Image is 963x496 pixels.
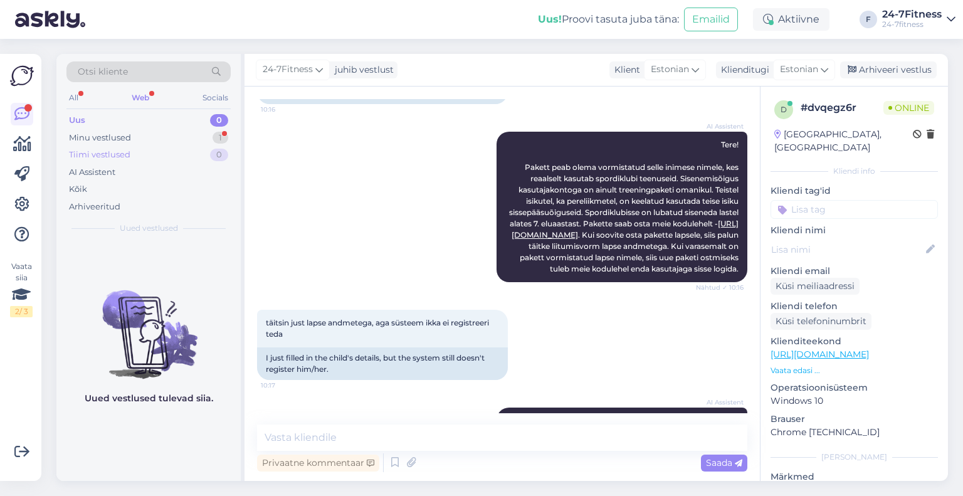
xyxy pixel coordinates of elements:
p: Kliendi nimi [771,224,938,237]
p: Kliendi tag'id [771,184,938,198]
div: I just filled in the child's details, but the system still doesn't register him/her. [257,347,508,380]
p: Uued vestlused tulevad siia. [85,392,213,405]
span: Uued vestlused [120,223,178,234]
div: 24-7Fitness [882,9,942,19]
div: Minu vestlused [69,132,131,144]
span: Otsi kliente [78,65,128,78]
div: Arhiveeri vestlus [840,61,937,78]
a: [URL][DOMAIN_NAME] [771,349,869,360]
div: Privaatne kommentaar [257,455,379,472]
span: täitsin just lapse andmetega, aga süsteem ikka ei registreeri teda [266,318,491,339]
div: Kõik [69,183,87,196]
div: # dvqegz6r [801,100,883,115]
div: [PERSON_NAME] [771,451,938,463]
div: Küsi telefoninumbrit [771,313,871,330]
div: AI Assistent [69,166,115,179]
div: Kliendi info [771,166,938,177]
img: No chats [56,268,241,381]
div: Socials [200,90,231,106]
span: AI Assistent [697,122,744,131]
div: Uus [69,114,85,127]
p: Chrome [TECHNICAL_ID] [771,426,938,439]
div: [GEOGRAPHIC_DATA], [GEOGRAPHIC_DATA] [774,128,913,154]
div: Klient [609,63,640,77]
span: Online [883,101,934,115]
input: Lisa nimi [771,243,924,256]
span: Estonian [651,63,689,77]
div: 1 [213,132,228,144]
div: 0 [210,149,228,161]
div: Tiimi vestlused [69,149,130,161]
div: Proovi tasuta juba täna: [538,12,679,27]
p: Kliendi email [771,265,938,278]
span: Saada [706,457,742,468]
div: Aktiivne [753,8,829,31]
span: d [781,105,787,114]
p: Windows 10 [771,394,938,408]
div: F [860,11,877,28]
span: 10:16 [261,105,308,114]
p: Operatsioonisüsteem [771,381,938,394]
a: 24-7Fitness24-7fitness [882,9,955,29]
input: Lisa tag [771,200,938,219]
span: 24-7Fitness [263,63,313,77]
img: Askly Logo [10,64,34,88]
p: Vaata edasi ... [771,365,938,376]
span: Estonian [780,63,818,77]
span: AI Assistent [697,398,744,407]
div: Vaata siia [10,261,33,317]
span: 10:17 [261,381,308,390]
div: 24-7fitness [882,19,942,29]
div: 0 [210,114,228,127]
div: All [66,90,81,106]
span: Nähtud ✓ 10:16 [696,283,744,292]
p: Klienditeekond [771,335,938,348]
button: Emailid [684,8,738,31]
div: Klienditugi [716,63,769,77]
b: Uus! [538,13,562,25]
div: Küsi meiliaadressi [771,278,860,295]
div: Arhiveeritud [69,201,120,213]
div: 2 / 3 [10,306,33,317]
div: Web [129,90,152,106]
p: Kliendi telefon [771,300,938,313]
div: juhib vestlust [330,63,394,77]
p: Brauser [771,413,938,426]
p: Märkmed [771,470,938,483]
